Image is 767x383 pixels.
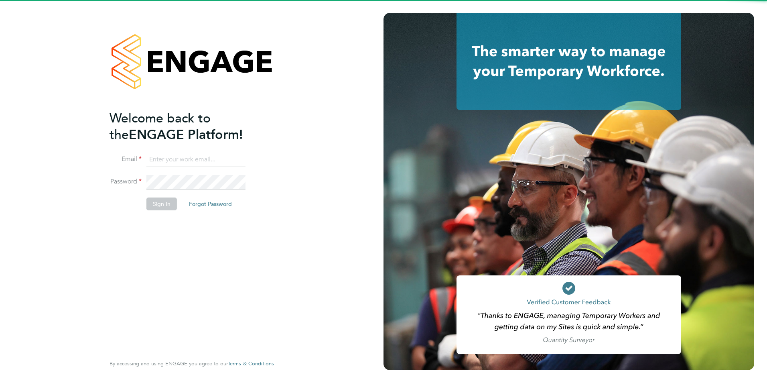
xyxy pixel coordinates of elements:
label: Password [110,177,142,186]
label: Email [110,155,142,163]
button: Forgot Password [183,198,238,210]
span: Welcome back to the [110,110,211,143]
a: Terms & Conditions [228,361,274,367]
span: By accessing and using ENGAGE you agree to our [110,360,274,367]
input: Enter your work email... [146,153,246,167]
button: Sign In [146,198,177,210]
h2: ENGAGE Platform! [110,110,266,143]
